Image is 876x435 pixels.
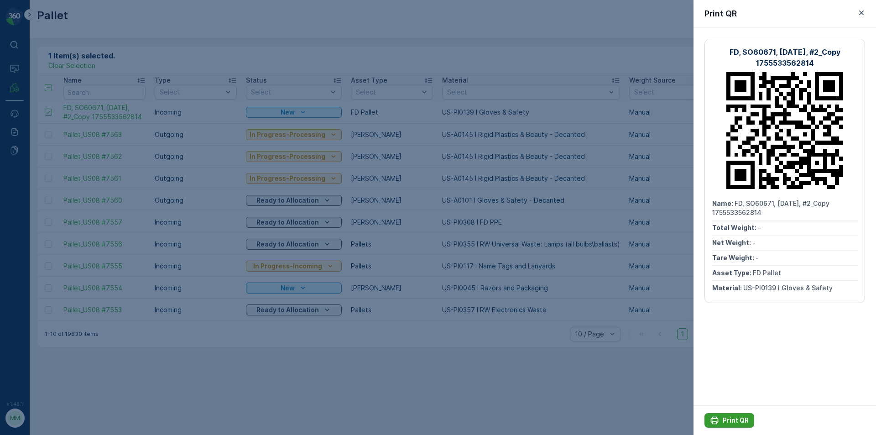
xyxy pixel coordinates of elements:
button: Print QR [704,413,754,428]
span: - [756,254,759,262]
span: FD, SO60671, [DATE], #2_Copy 1755533562814 [712,199,829,216]
span: Asset Type : [712,269,753,277]
span: Total Weight : [712,224,758,231]
span: FD Pallet [753,269,781,277]
p: Print QR [723,416,749,425]
span: Material : [712,284,743,292]
span: Tare Weight : [712,254,756,262]
span: Net Weight : [712,239,752,246]
span: US-PI0139 I Gloves & Safety [743,284,833,292]
span: Name : [712,199,735,207]
span: - [758,224,761,231]
p: Print QR [704,7,737,20]
p: FD, SO60671, [DATE], #2_Copy 1755533562814 [712,47,857,68]
span: - [752,239,756,246]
